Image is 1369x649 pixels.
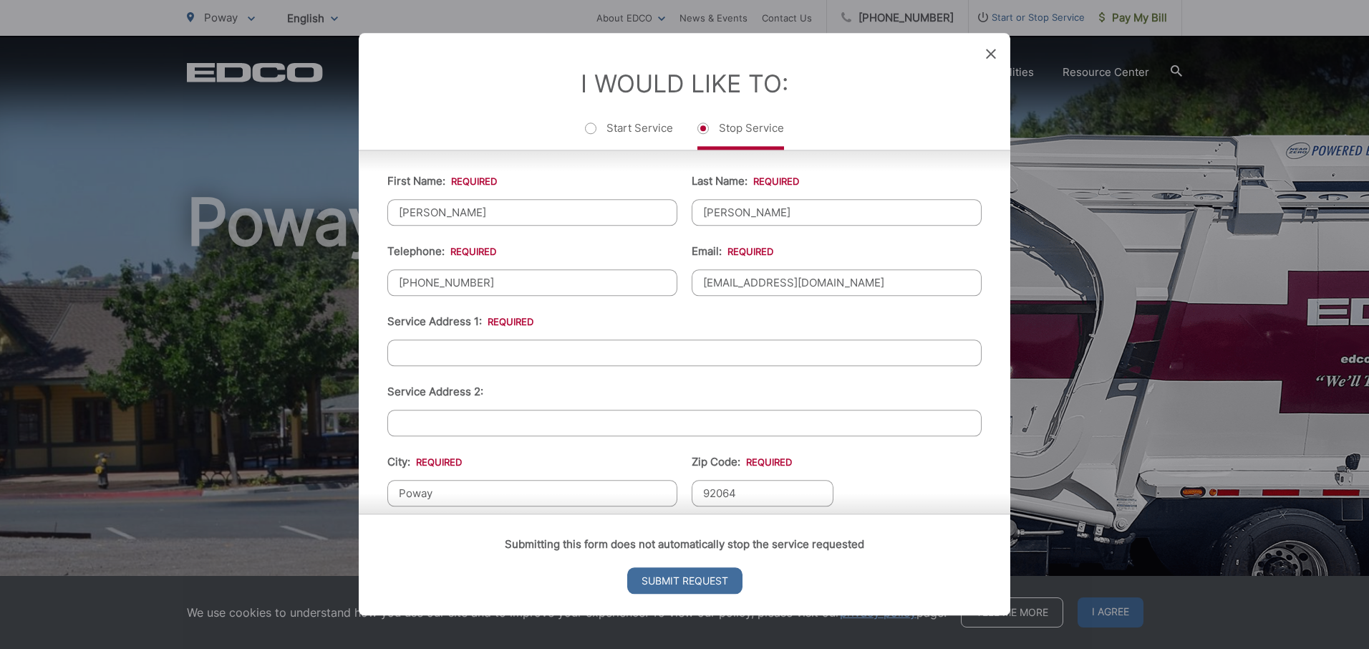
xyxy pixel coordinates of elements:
label: Service Address 1: [387,315,533,328]
label: I Would Like To: [581,69,788,98]
label: Start Service [585,121,673,150]
label: Email: [692,245,773,258]
label: First Name: [387,175,497,188]
label: Zip Code: [692,456,792,468]
label: Telephone: [387,245,496,258]
label: Stop Service [697,121,784,150]
label: Last Name: [692,175,799,188]
label: City: [387,456,462,468]
strong: Submitting this form does not automatically stop the service requested [505,538,864,552]
input: Submit Request [627,568,742,595]
label: Service Address 2: [387,385,483,398]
